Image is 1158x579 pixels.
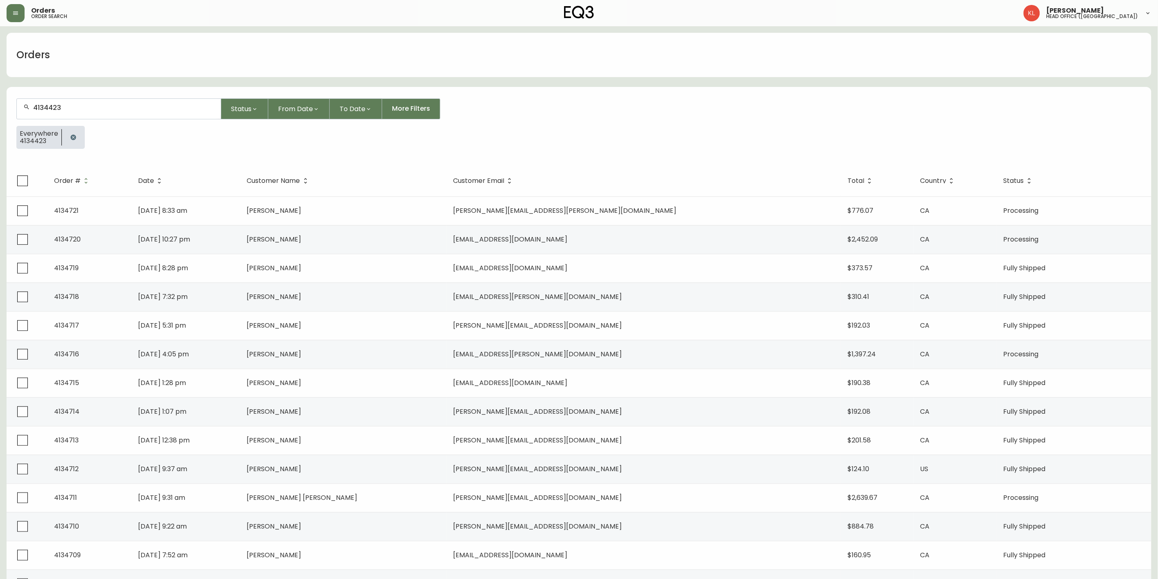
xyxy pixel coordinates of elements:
span: Processing [1004,349,1039,359]
span: [DATE] 5:31 pm [138,321,186,330]
span: [DATE] 9:31 am [138,493,185,502]
span: [PERSON_NAME][EMAIL_ADDRESS][DOMAIN_NAME] [453,493,622,502]
span: Fully Shipped [1004,378,1046,388]
img: 2c0c8aa7421344cf0398c7f872b772b5 [1024,5,1040,21]
span: $2,639.67 [848,493,877,502]
span: [DATE] 12:38 pm [138,435,190,445]
span: [PERSON_NAME][EMAIL_ADDRESS][DOMAIN_NAME] [453,321,622,330]
span: $1,397.24 [848,349,876,359]
span: CA [920,292,929,301]
span: 4134709 [54,550,81,560]
span: [PERSON_NAME][EMAIL_ADDRESS][PERSON_NAME][DOMAIN_NAME] [453,206,676,215]
span: [DATE] 10:27 pm [138,235,190,244]
span: [PERSON_NAME] [247,263,301,273]
span: CA [920,235,929,244]
span: [PERSON_NAME] [247,522,301,531]
span: 4134712 [54,464,79,474]
span: $192.08 [848,407,870,416]
span: [DATE] 9:37 am [138,464,187,474]
span: [EMAIL_ADDRESS][DOMAIN_NAME] [453,550,567,560]
span: CA [920,407,929,416]
span: [DATE] 8:28 pm [138,263,188,273]
span: Fully Shipped [1004,321,1046,330]
span: 4134711 [54,493,77,502]
span: $190.38 [848,378,870,388]
span: Date [138,178,154,183]
span: Order # [54,177,91,185]
span: [DATE] 8:33 am [138,206,187,215]
span: [PERSON_NAME][EMAIL_ADDRESS][DOMAIN_NAME] [453,464,622,474]
span: Orders [31,7,55,14]
span: CA [920,435,929,445]
span: [EMAIL_ADDRESS][DOMAIN_NAME] [453,235,567,244]
span: 4134423 [20,137,58,145]
span: $124.10 [848,464,869,474]
span: [PERSON_NAME] [247,550,301,560]
span: [PERSON_NAME] [247,378,301,388]
span: [DATE] 4:05 pm [138,349,189,359]
span: 4134714 [54,407,79,416]
span: Fully Shipped [1004,522,1046,531]
span: $2,452.09 [848,235,878,244]
span: [PERSON_NAME] [PERSON_NAME] [247,493,358,502]
span: [PERSON_NAME] [247,435,301,445]
button: More Filters [382,98,440,119]
span: CA [920,349,929,359]
span: [PERSON_NAME][EMAIL_ADDRESS][DOMAIN_NAME] [453,522,622,531]
span: Date [138,177,165,185]
span: Customer Name [247,178,300,183]
h1: Orders [16,48,50,62]
span: CA [920,206,929,215]
span: Processing [1004,235,1039,244]
button: From Date [268,98,330,119]
span: Everywhere [20,130,58,137]
input: Search [33,104,214,112]
span: Customer Name [247,177,311,185]
span: $373.57 [848,263,872,273]
span: Fully Shipped [1004,407,1046,416]
span: Total [848,178,864,183]
span: Processing [1004,206,1039,215]
span: More Filters [392,104,430,113]
span: Country [920,178,946,183]
span: 4134720 [54,235,81,244]
span: 4134710 [54,522,79,531]
span: [DATE] 7:32 pm [138,292,188,301]
span: Fully Shipped [1004,292,1046,301]
span: US [920,464,928,474]
span: Customer Email [453,178,504,183]
span: [PERSON_NAME] [247,349,301,359]
h5: order search [31,14,67,19]
span: [PERSON_NAME] [1047,7,1104,14]
span: Fully Shipped [1004,550,1046,560]
span: $201.58 [848,435,871,445]
span: CA [920,378,929,388]
span: 4134717 [54,321,79,330]
span: CA [920,263,929,273]
span: CA [920,321,929,330]
span: Total [848,177,875,185]
span: Customer Email [453,177,515,185]
span: [EMAIL_ADDRESS][DOMAIN_NAME] [453,378,567,388]
span: 4134716 [54,349,79,359]
span: $884.78 [848,522,874,531]
span: Order # [54,178,81,183]
span: CA [920,550,929,560]
span: 4134713 [54,435,79,445]
span: [DATE] 1:07 pm [138,407,186,416]
span: Processing [1004,493,1039,502]
span: [DATE] 1:28 pm [138,378,186,388]
span: [DATE] 9:22 am [138,522,187,531]
span: [PERSON_NAME][EMAIL_ADDRESS][DOMAIN_NAME] [453,435,622,445]
span: 4134718 [54,292,79,301]
span: CA [920,493,929,502]
span: $160.95 [848,550,871,560]
span: Fully Shipped [1004,263,1046,273]
span: [DATE] 7:52 am [138,550,188,560]
span: [PERSON_NAME][EMAIL_ADDRESS][DOMAIN_NAME] [453,407,622,416]
span: [PERSON_NAME] [247,321,301,330]
span: 4134721 [54,206,79,215]
span: Status [1004,178,1024,183]
span: 4134719 [54,263,79,273]
span: [EMAIL_ADDRESS][PERSON_NAME][DOMAIN_NAME] [453,349,622,359]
